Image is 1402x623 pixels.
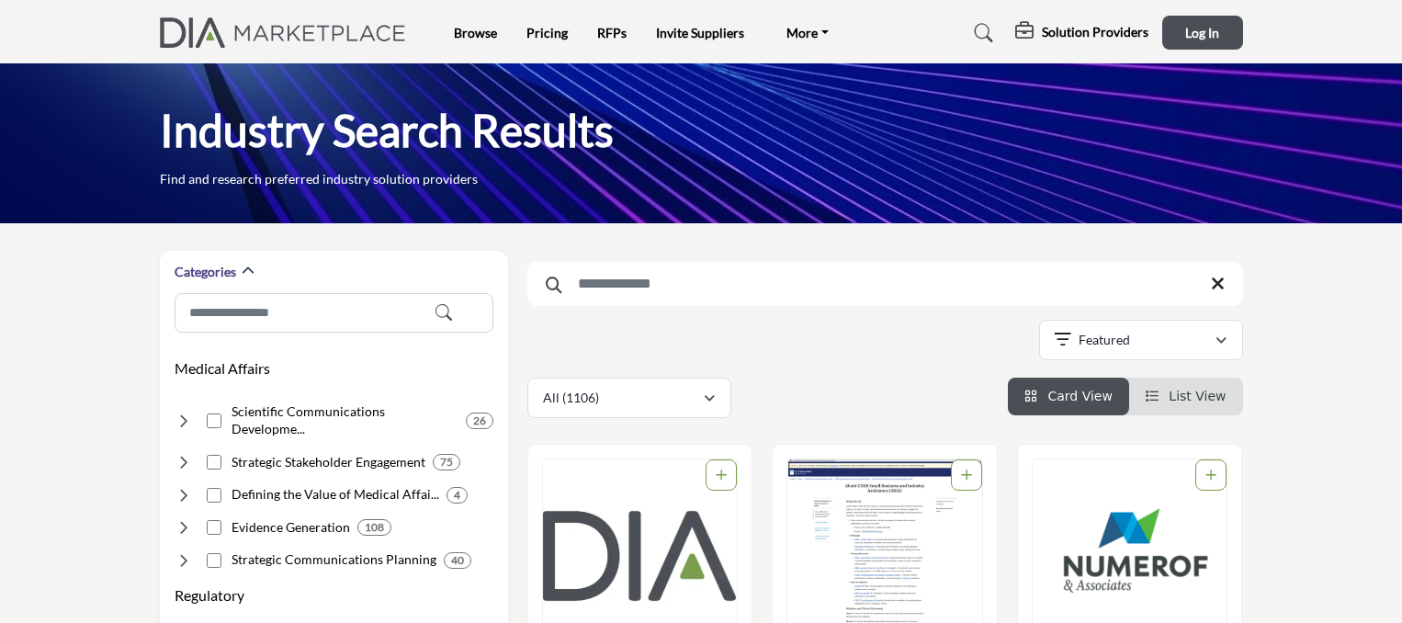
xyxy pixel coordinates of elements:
h4: Strategic Communications Planning: Developing publication plans demonstrating product benefits an... [232,550,436,569]
span: Log In [1185,25,1219,40]
b: 108 [365,521,384,534]
input: Select Strategic Communications Planning checkbox [207,553,221,568]
button: All (1106) [527,378,731,418]
a: Add To List [1205,468,1216,482]
h2: Categories [175,263,236,281]
h4: Strategic Stakeholder Engagement: Interacting with key opinion leaders and advocacy partners. [232,453,425,471]
button: Featured [1039,320,1243,360]
a: RFPs [597,25,627,40]
a: Add To List [716,468,727,482]
img: Site Logo [160,17,416,48]
button: Regulatory [175,584,244,606]
a: Search [956,18,1005,48]
h4: Defining the Value of Medical Affairs [232,485,439,504]
input: Select Defining the Value of Medical Affairs checkbox [207,488,221,503]
li: List View [1129,378,1243,415]
a: View Card [1024,389,1113,403]
div: 26 Results For Scientific Communications Development [466,413,493,429]
h5: Solution Providers [1042,24,1148,40]
input: Select Scientific Communications Development checkbox [207,413,221,428]
input: Search Keyword [527,262,1243,306]
a: View List [1146,389,1227,403]
h1: Industry Search Results [160,102,614,159]
span: Card View [1047,389,1112,403]
div: 108 Results For Evidence Generation [357,519,391,536]
button: Medical Affairs [175,357,270,379]
a: Add To List [961,468,972,482]
span: List View [1169,389,1226,403]
div: Solution Providers [1015,22,1148,44]
h4: Scientific Communications Development: Creating scientific content showcasing clinical evidence. [232,402,458,438]
h4: Evidence Generation: Research to support clinical and economic value claims. [232,518,350,537]
b: 26 [473,414,486,427]
div: 75 Results For Strategic Stakeholder Engagement [433,454,460,470]
a: More [774,20,842,46]
b: 75 [440,456,453,469]
button: Log In [1162,16,1243,50]
li: Card View [1008,378,1129,415]
b: 40 [451,554,464,567]
input: Select Evidence Generation checkbox [207,520,221,535]
p: Featured [1079,331,1130,349]
p: All (1106) [543,389,599,407]
div: 40 Results For Strategic Communications Planning [444,552,471,569]
b: 4 [454,489,460,502]
a: Pricing [526,25,568,40]
p: Find and research preferred industry solution providers [160,170,478,188]
a: Invite Suppliers [656,25,744,40]
input: Search Category [175,293,493,333]
div: 4 Results For Defining the Value of Medical Affairs [447,487,468,504]
input: Select Strategic Stakeholder Engagement checkbox [207,455,221,470]
a: Browse [454,25,497,40]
